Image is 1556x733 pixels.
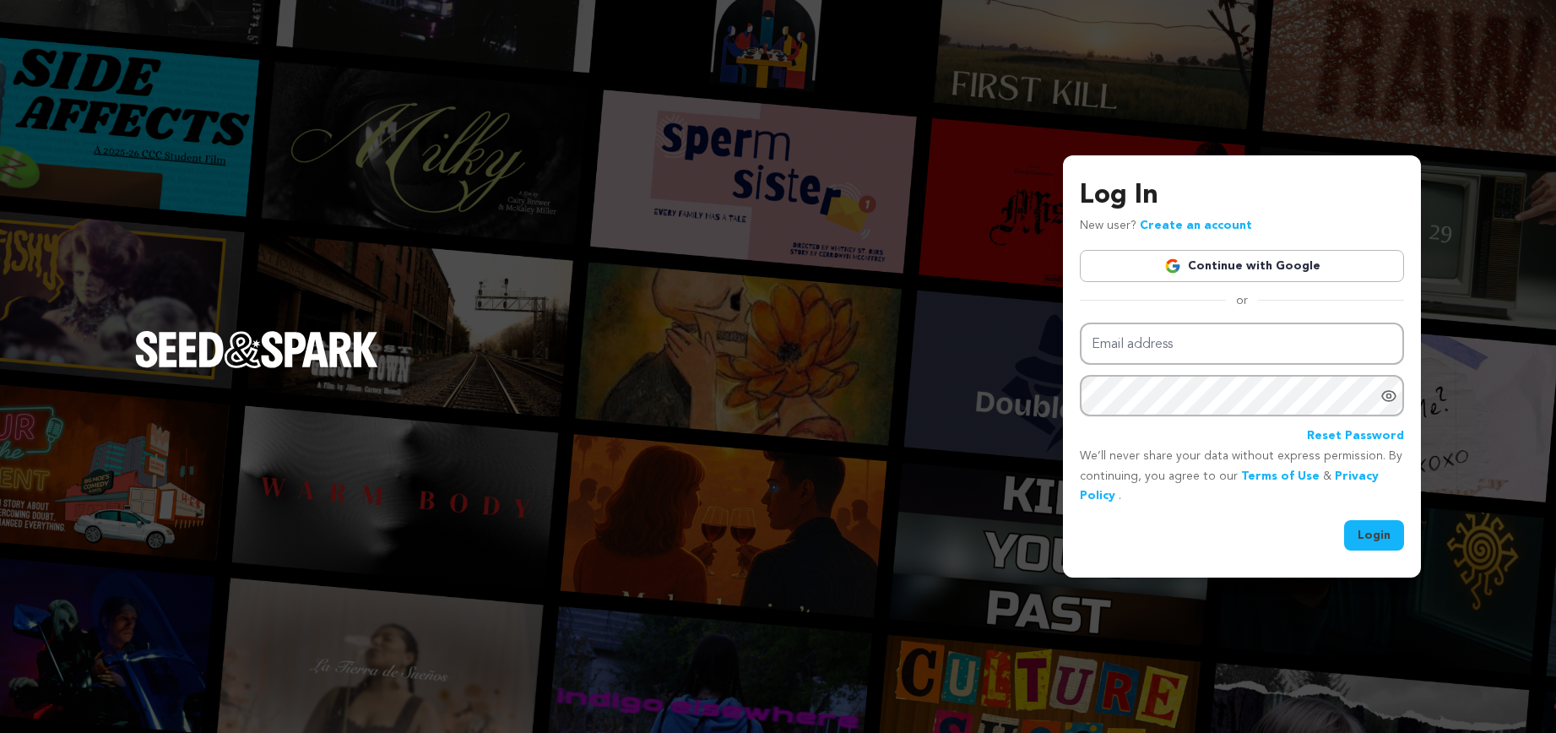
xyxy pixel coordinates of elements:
[1080,447,1404,507] p: We’ll never share your data without express permission. By continuing, you agree to our & .
[1080,250,1404,282] a: Continue with Google
[135,331,378,402] a: Seed&Spark Homepage
[1080,176,1404,216] h3: Log In
[1080,216,1252,236] p: New user?
[1164,258,1181,274] img: Google logo
[1344,520,1404,551] button: Login
[1307,426,1404,447] a: Reset Password
[1226,292,1258,309] span: or
[1380,388,1397,405] a: Show password as plain text. Warning: this will display your password on the screen.
[1140,220,1252,231] a: Create an account
[1080,323,1404,366] input: Email address
[1241,470,1320,482] a: Terms of Use
[135,331,378,368] img: Seed&Spark Logo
